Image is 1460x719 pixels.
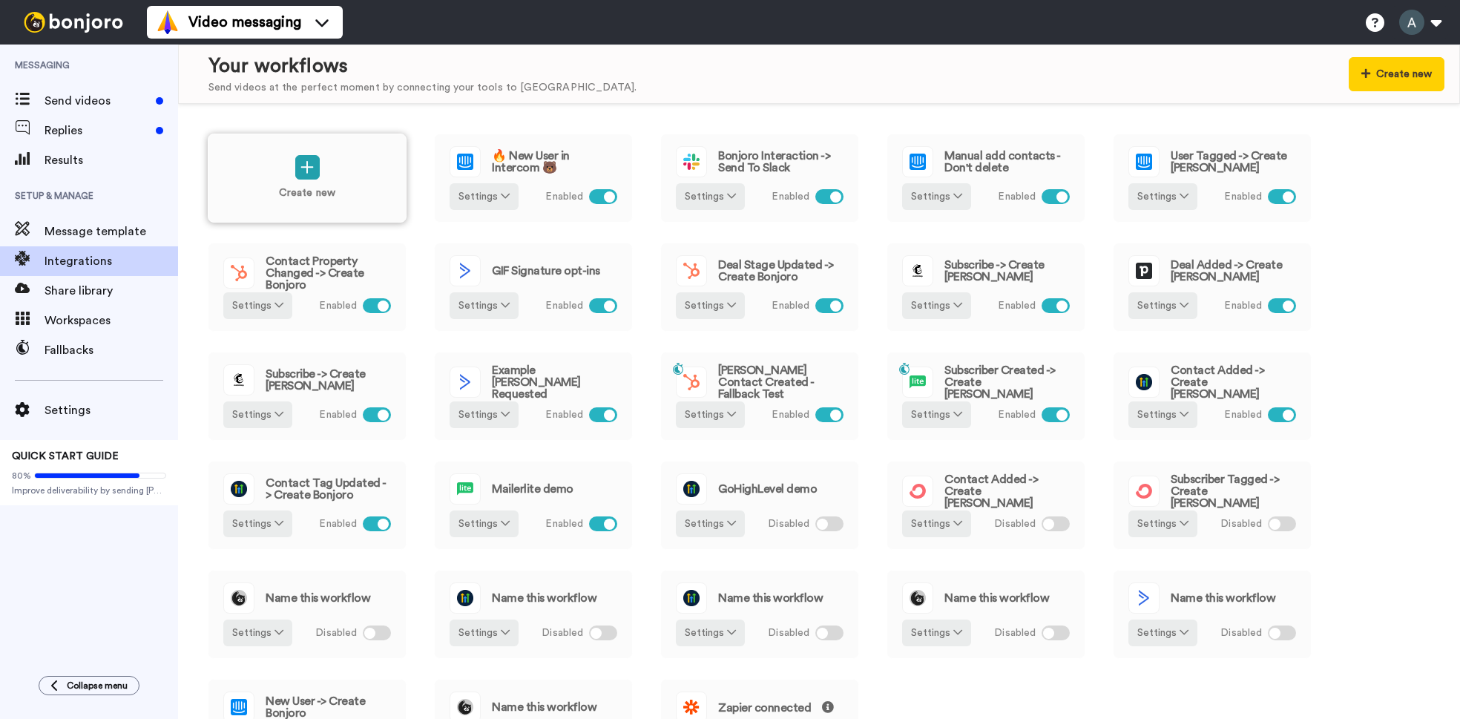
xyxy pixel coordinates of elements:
img: logo_gohighlevel.png [450,583,480,613]
img: logo_activecampaign.svg [450,256,480,286]
span: Subscribe -> Create [PERSON_NAME] [266,368,391,392]
img: logo_activecampaign.svg [1129,583,1159,613]
span: Disabled [1220,626,1262,641]
span: Replies [45,122,150,139]
span: QUICK START GUIDE [12,451,119,462]
span: Disabled [1220,516,1262,532]
button: Create new [1349,57,1444,91]
span: Share library [45,282,178,300]
a: Mailerlite demoSettings Enabled [434,461,633,550]
a: Subscriber Tagged -> Create [PERSON_NAME]Settings Disabled [1113,461,1312,550]
span: Contact Added -> Create [PERSON_NAME] [1171,364,1296,400]
p: Create new [279,186,335,201]
span: Message template [45,223,178,240]
button: Settings [223,292,292,319]
span: Enabled [319,298,357,314]
a: Example [PERSON_NAME] RequestedSettings Enabled [434,352,633,441]
a: Deal Stage Updated -> Create BonjoroSettings Enabled [660,243,859,332]
button: Collapse menu [39,676,139,695]
span: Disabled [315,626,357,641]
span: Enabled [772,407,809,423]
span: Disabled [994,626,1036,641]
img: logo_mailerlite.svg [903,367,933,397]
button: Settings [450,401,519,428]
a: Subscribe -> Create [PERSON_NAME]Settings Enabled [208,352,407,441]
span: Contact Tag Updated -> Create Bonjoro [266,477,391,501]
span: Deal Added -> Create [PERSON_NAME] [1171,259,1296,283]
a: Deal Added -> Create [PERSON_NAME]Settings Enabled [1113,243,1312,332]
span: New User -> Create Bonjoro [266,695,391,719]
span: Settings [45,401,178,419]
a: Contact Added -> Create [PERSON_NAME]Settings Enabled [1113,352,1312,441]
span: Video messaging [188,12,301,33]
a: GoHighLevel demoSettings Disabled [660,461,859,550]
button: Settings [450,183,519,210]
button: Settings [676,620,745,646]
span: Name this workflow [492,592,596,604]
span: Subscribe -> Create [PERSON_NAME] [944,259,1070,283]
span: Subscriber Tagged -> Create [PERSON_NAME] [1171,473,1296,509]
span: Name this workflow [492,701,596,713]
img: logo_round_yellow.svg [903,583,933,613]
a: Bonjoro Interaction -> Send To SlackSettings Enabled [660,134,859,223]
button: Settings [1128,510,1197,537]
button: Settings [450,620,519,646]
a: Contact Property Changed -> Create BonjoroSettings Enabled [208,243,407,332]
img: logo_hubspot.svg [677,367,706,397]
span: GoHighLevel demo [718,483,817,495]
span: Example [PERSON_NAME] Requested [492,364,617,400]
span: Fallbacks [45,341,178,359]
a: Subscribe -> Create [PERSON_NAME]Settings Enabled [887,243,1085,332]
a: Manual add contacts - Don't deleteSettings Enabled [887,134,1085,223]
span: GIF Signature opt-ins [492,265,600,277]
a: 🔥 New User in Intercom 🐻Settings Enabled [434,134,633,223]
span: Results [45,151,178,169]
span: Name this workflow [266,592,370,604]
a: Contact Tag Updated -> Create BonjoroSettings Enabled [208,461,407,550]
a: Create new [208,134,407,223]
button: Settings [902,183,971,210]
img: logo_mailchimp.svg [903,256,933,286]
button: Settings [676,183,745,210]
img: vm-color.svg [156,10,180,34]
img: logo_gohighlevel.png [224,474,254,504]
span: Disabled [994,516,1036,532]
img: logo_intercom.svg [450,147,480,177]
button: Settings [1128,292,1197,319]
span: Name this workflow [944,592,1049,604]
span: Enabled [998,189,1036,205]
span: Name this workflow [1171,592,1275,604]
div: Your workflows [208,53,637,80]
img: logo_round_yellow.svg [224,583,254,613]
button: Settings [1128,401,1197,428]
span: Collapse menu [67,680,128,692]
button: Settings [1128,183,1197,210]
span: Contact Added -> Create [PERSON_NAME] [944,473,1070,509]
span: Name this workflow [718,592,823,604]
button: Settings [902,292,971,319]
span: Integrations [45,252,178,270]
span: 80% [12,470,31,482]
span: Enabled [1224,298,1262,314]
span: Zapier connected [718,701,834,714]
span: Enabled [545,516,583,532]
span: Enabled [998,407,1036,423]
span: Disabled [768,516,809,532]
img: logo_pipedrive.png [1129,256,1159,286]
span: Send videos [45,92,150,110]
img: logo_slack.svg [677,147,706,177]
span: Enabled [319,407,357,423]
span: Enabled [1224,189,1262,205]
span: Enabled [319,516,357,532]
a: Name this workflowSettings Disabled [208,570,407,659]
span: User Tagged -> Create [PERSON_NAME] [1171,150,1296,174]
span: Enabled [772,189,809,205]
img: bj-logo-header-white.svg [18,12,129,33]
button: Settings [676,510,745,537]
span: 🔥 New User in Intercom 🐻 [492,150,617,174]
img: logo_mailerlite.svg [450,474,480,504]
button: Settings [676,292,745,319]
span: Bonjoro Interaction -> Send To Slack [718,150,844,174]
button: Settings [450,510,519,537]
img: logo_hubspot.svg [677,256,706,286]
